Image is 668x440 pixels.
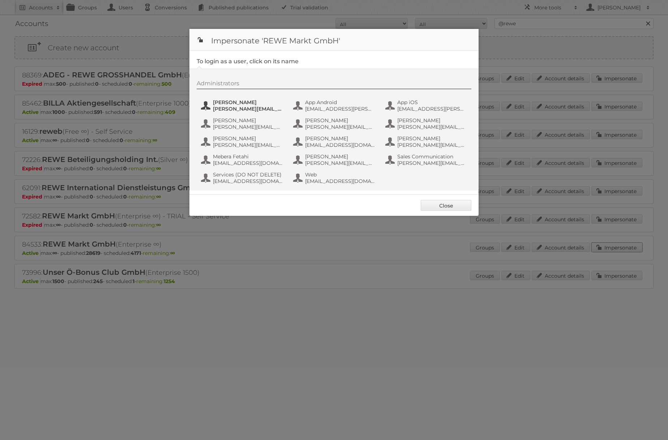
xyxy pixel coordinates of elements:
span: [PERSON_NAME][EMAIL_ADDRESS][DOMAIN_NAME] [213,142,283,148]
span: App Android [305,99,375,106]
legend: To login as a user, click on its name [197,58,299,65]
button: App iOS [EMAIL_ADDRESS][PERSON_NAME][DOMAIN_NAME] [385,98,470,113]
span: Web [305,171,375,178]
span: [EMAIL_ADDRESS][PERSON_NAME][DOMAIN_NAME] [305,106,375,112]
span: [PERSON_NAME] [213,117,283,124]
button: [PERSON_NAME] [PERSON_NAME][EMAIL_ADDRESS][PERSON_NAME][DOMAIN_NAME] [292,116,377,131]
button: [PERSON_NAME] [PERSON_NAME][EMAIL_ADDRESS][PERSON_NAME][DOMAIN_NAME] [385,134,470,149]
span: Services (DO NOT DELETE) [213,171,283,178]
span: Mebera Fetahi [213,153,283,160]
span: [PERSON_NAME][EMAIL_ADDRESS][PERSON_NAME][DOMAIN_NAME] [397,142,467,148]
span: [PERSON_NAME][EMAIL_ADDRESS][DOMAIN_NAME] [305,160,375,166]
h1: Impersonate 'REWE Markt GmbH' [189,29,479,51]
span: [EMAIL_ADDRESS][PERSON_NAME][DOMAIN_NAME] [397,106,467,112]
span: [PERSON_NAME] [213,99,283,106]
button: [PERSON_NAME] [PERSON_NAME][EMAIL_ADDRESS][PERSON_NAME][DOMAIN_NAME] [200,116,285,131]
button: [PERSON_NAME] [PERSON_NAME][EMAIL_ADDRESS][PERSON_NAME][DOMAIN_NAME] [200,98,285,113]
span: App iOS [397,99,467,106]
button: Sales Communication [PERSON_NAME][EMAIL_ADDRESS][PERSON_NAME][DOMAIN_NAME] [385,153,470,167]
span: [EMAIL_ADDRESS][DOMAIN_NAME] [213,178,283,184]
span: [PERSON_NAME] [213,135,283,142]
button: App Android [EMAIL_ADDRESS][PERSON_NAME][DOMAIN_NAME] [292,98,377,113]
span: [PERSON_NAME][EMAIL_ADDRESS][PERSON_NAME][DOMAIN_NAME] [397,124,467,130]
span: [PERSON_NAME] [397,117,467,124]
button: [PERSON_NAME] [PERSON_NAME][EMAIL_ADDRESS][PERSON_NAME][DOMAIN_NAME] [385,116,470,131]
button: Web [EMAIL_ADDRESS][DOMAIN_NAME] [292,171,377,185]
span: [EMAIL_ADDRESS][DOMAIN_NAME] [305,178,375,184]
button: [PERSON_NAME] [PERSON_NAME][EMAIL_ADDRESS][DOMAIN_NAME] [200,134,285,149]
button: [PERSON_NAME] [PERSON_NAME][EMAIL_ADDRESS][DOMAIN_NAME] [292,153,377,167]
div: Administrators [197,80,471,89]
span: [PERSON_NAME] [305,135,375,142]
span: [PERSON_NAME][EMAIL_ADDRESS][PERSON_NAME][DOMAIN_NAME] [213,124,283,130]
span: [PERSON_NAME][EMAIL_ADDRESS][PERSON_NAME][DOMAIN_NAME] [305,124,375,130]
span: Sales Communication [397,153,467,160]
a: Close [421,200,471,211]
button: Mebera Fetahi [EMAIL_ADDRESS][DOMAIN_NAME] [200,153,285,167]
span: [PERSON_NAME] [305,153,375,160]
span: [PERSON_NAME][EMAIL_ADDRESS][PERSON_NAME][DOMAIN_NAME] [397,160,467,166]
span: [PERSON_NAME] [305,117,375,124]
button: [PERSON_NAME] [EMAIL_ADDRESS][DOMAIN_NAME] [292,134,377,149]
span: [EMAIL_ADDRESS][DOMAIN_NAME] [305,142,375,148]
span: [PERSON_NAME] [397,135,467,142]
button: Services (DO NOT DELETE) [EMAIL_ADDRESS][DOMAIN_NAME] [200,171,285,185]
span: [PERSON_NAME][EMAIL_ADDRESS][PERSON_NAME][DOMAIN_NAME] [213,106,283,112]
span: [EMAIL_ADDRESS][DOMAIN_NAME] [213,160,283,166]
